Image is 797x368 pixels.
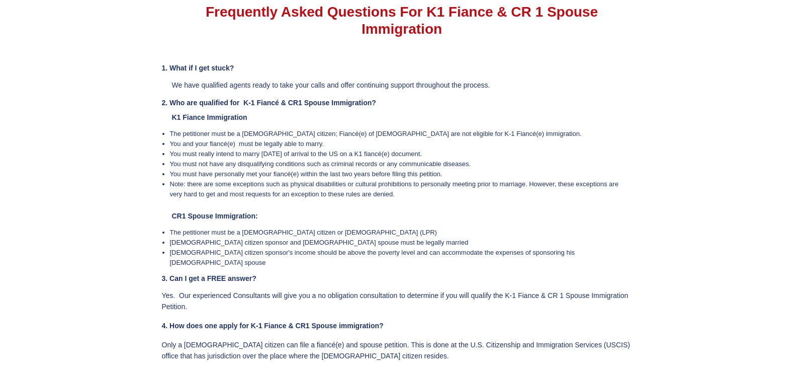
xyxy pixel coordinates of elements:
[170,150,422,158] span: You must really intend to marry [DATE] of arrival to the US on a K1 fiancé(e) document.
[162,99,633,107] h4: 2. Who are qualified for K-1 Fiancé & CR1 Spouse Immigration?
[170,170,442,178] span: You must have personally met your fiancé(e) within the last two years before filing this petition.
[170,249,575,266] span: [DEMOGRAPHIC_DATA] citizen sponsor's income should be above the poverty level and can accommodate...
[170,130,582,137] span: The petitioner must be a [DEMOGRAPHIC_DATA] citizen; Fiancé(e) of [DEMOGRAPHIC_DATA] are not elig...
[172,113,247,121] span: K1 Fiance Immigration
[162,322,384,330] strong: 4. How does one apply for K-1 Fiance & CR1 Spouse immigration?
[206,4,598,37] span: Frequently Asked Questions For K1 Fiance & CR 1 Spouse Immigration
[170,229,437,236] span: The petitioner must be a [DEMOGRAPHIC_DATA] citizen or [DEMOGRAPHIC_DATA] (LPR)
[162,339,633,361] p: Only a [DEMOGRAPHIC_DATA] citizen can file a fiancé(e) and spouse petition. This is done at the U...
[172,80,633,91] p: We have qualified agents ready to take your calls and offer continuing support throughout the pro...
[170,180,618,198] span: Note: there are some exceptions such as physical disabilities or cultural prohibitions to persona...
[172,212,258,220] span: CR1 Spouse Immigration:
[162,64,633,72] h4: 1. What if I get stuck?
[170,140,324,148] span: You and your fiancé(e) must be legally able to marry.
[170,239,469,246] span: [DEMOGRAPHIC_DATA] citizen sponsor and [DEMOGRAPHIC_DATA] spouse must be legally married
[162,274,633,283] h4: 3. Can I get a FREE answer?
[170,160,471,168] span: You must not have any disqualifying conditions such as criminal records or any communicable disea...
[162,290,633,312] p: Yes. Our experienced Consultants will give you a no obligation consultation to determine if you w...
